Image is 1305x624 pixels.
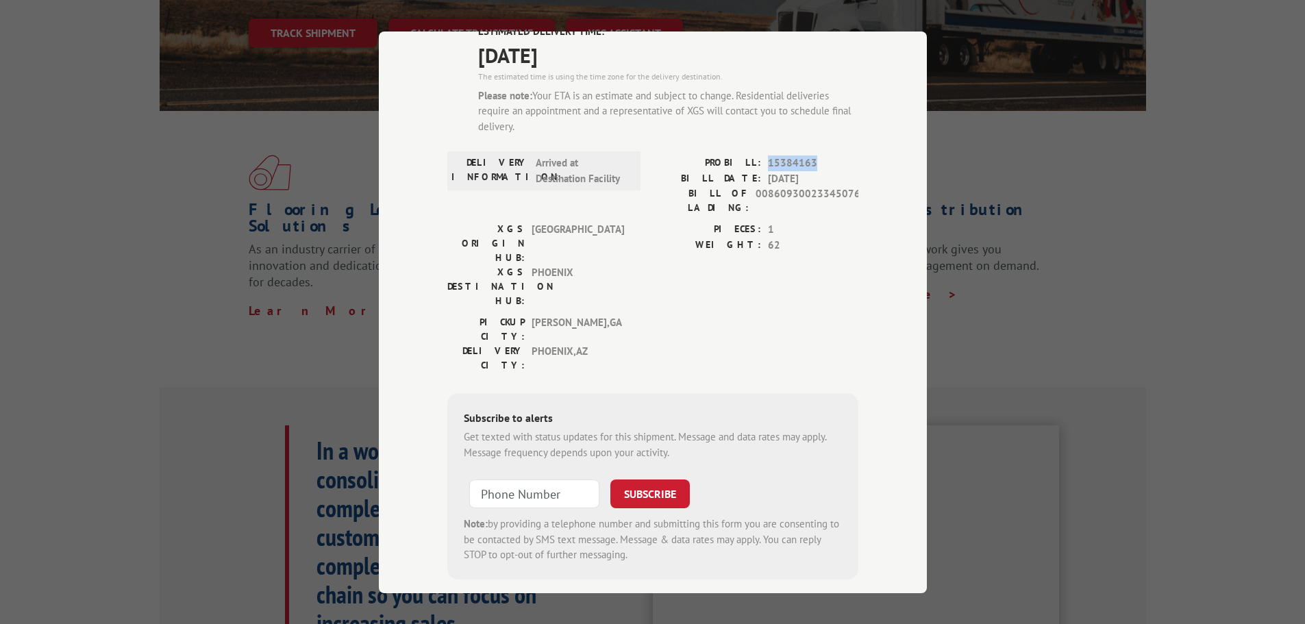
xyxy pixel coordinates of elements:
[451,155,529,186] label: DELIVERY INFORMATION:
[653,171,761,186] label: BILL DATE:
[464,410,842,429] div: Subscribe to alerts
[768,222,858,238] span: 1
[756,186,858,215] span: 00860930023345076
[536,155,628,186] span: Arrived at Destination Facility
[464,516,842,563] div: by providing a telephone number and submitting this form you are consenting to be contacted by SM...
[768,155,858,171] span: 15384163
[447,222,525,265] label: XGS ORIGIN HUB:
[447,315,525,344] label: PICKUP CITY:
[478,39,858,70] span: [DATE]
[532,265,624,308] span: PHOENIX
[478,88,532,101] strong: Please note:
[768,237,858,253] span: 62
[464,517,488,530] strong: Note:
[610,479,690,508] button: SUBSCRIBE
[532,222,624,265] span: [GEOGRAPHIC_DATA]
[447,265,525,308] label: XGS DESTINATION HUB:
[768,171,858,186] span: [DATE]
[532,344,624,373] span: PHOENIX , AZ
[464,429,842,460] div: Get texted with status updates for this shipment. Message and data rates may apply. Message frequ...
[653,222,761,238] label: PIECES:
[653,155,761,171] label: PROBILL:
[478,70,858,82] div: The estimated time is using the time zone for the delivery destination.
[478,88,858,134] div: Your ETA is an estimate and subject to change. Residential deliveries require an appointment and ...
[653,237,761,253] label: WEIGHT:
[447,344,525,373] label: DELIVERY CITY:
[478,24,858,40] label: ESTIMATED DELIVERY TIME:
[469,479,599,508] input: Phone Number
[532,315,624,344] span: [PERSON_NAME] , GA
[653,186,749,215] label: BILL OF LADING:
